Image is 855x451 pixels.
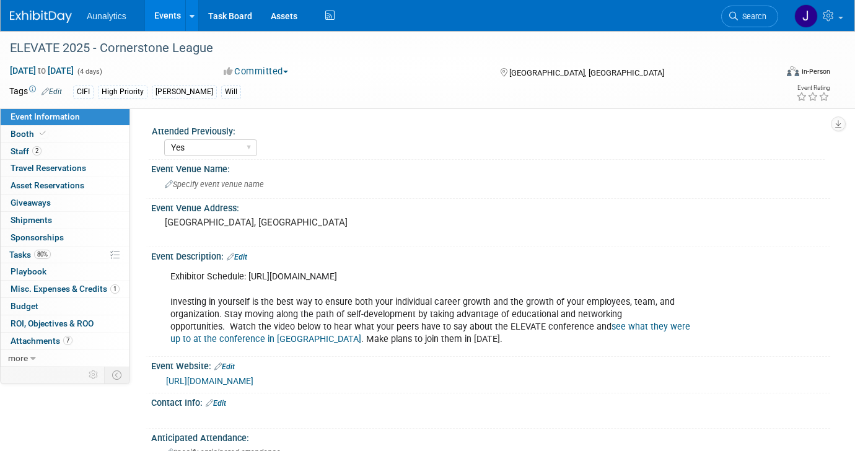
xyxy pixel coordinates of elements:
span: Booth [11,129,48,139]
a: Asset Reservations [1,177,129,194]
a: Sponsorships [1,229,129,246]
span: more [8,353,28,363]
a: Edit [42,87,62,96]
a: [URL][DOMAIN_NAME] [166,376,253,386]
pre: [GEOGRAPHIC_DATA], [GEOGRAPHIC_DATA] [165,217,421,228]
div: Will [221,85,241,99]
div: [PERSON_NAME] [152,85,217,99]
div: Contact Info: [151,393,830,409]
div: In-Person [801,67,830,76]
span: Playbook [11,266,46,276]
span: 1 [110,284,120,294]
img: ExhibitDay [10,11,72,23]
a: Budget [1,298,129,315]
div: Event Venue Name: [151,160,830,175]
a: Playbook [1,263,129,280]
a: see what they were up to at the conference in [GEOGRAPHIC_DATA] [170,322,690,344]
span: Tasks [9,250,51,260]
div: Anticipated Attendance: [151,429,830,444]
span: Event Information [11,112,80,121]
div: Attended Previously: [152,122,825,138]
a: Search [721,6,778,27]
i: Booth reservation complete [40,130,46,137]
span: (4 days) [76,68,102,76]
div: ELEVATE 2025 - Cornerstone League [6,37,760,59]
div: High Priority [98,85,147,99]
a: Attachments7 [1,333,129,349]
a: Staff2 [1,143,129,160]
td: Personalize Event Tab Strip [83,367,105,383]
div: Event Venue Address: [151,199,830,214]
span: Aunalytics [87,11,126,21]
span: 7 [63,336,72,345]
button: Committed [219,65,293,78]
a: Edit [227,253,247,261]
a: Travel Reservations [1,160,129,177]
span: Asset Reservations [11,180,84,190]
span: Misc. Expenses & Credits [11,284,120,294]
a: ROI, Objectives & ROO [1,315,129,332]
img: Julie Grisanti-Cieslak [794,4,818,28]
a: Misc. Expenses & Credits1 [1,281,129,297]
a: Edit [206,399,226,408]
span: ROI, Objectives & ROO [11,318,94,328]
div: CIFI [73,85,94,99]
span: Giveaways [11,198,51,208]
a: Edit [214,362,235,371]
span: to [36,66,48,76]
span: Specify event venue name [165,180,264,189]
span: Budget [11,301,38,311]
span: 2 [32,146,42,155]
span: Travel Reservations [11,163,86,173]
td: Tags [9,85,62,99]
a: Giveaways [1,195,129,211]
span: Staff [11,146,42,156]
span: Shipments [11,215,52,225]
span: [GEOGRAPHIC_DATA], [GEOGRAPHIC_DATA] [509,68,664,77]
span: Attachments [11,336,72,346]
div: Exhibitor Schedule: [URL][DOMAIN_NAME] Investing in yourself is the best way to ensure both your ... [162,265,698,351]
a: Event Information [1,108,129,125]
div: Event Rating [796,85,830,91]
img: Format-Inperson.png [787,66,799,76]
a: more [1,350,129,367]
div: Event Description: [151,247,830,263]
span: Sponsorships [11,232,64,242]
span: [DATE] [DATE] [9,65,74,76]
span: Search [738,12,766,21]
a: Tasks80% [1,247,129,263]
a: Shipments [1,212,129,229]
span: 80% [34,250,51,259]
div: Event Website: [151,357,830,373]
a: Booth [1,126,129,142]
div: Event Format [709,64,830,83]
td: Toggle Event Tabs [105,367,130,383]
